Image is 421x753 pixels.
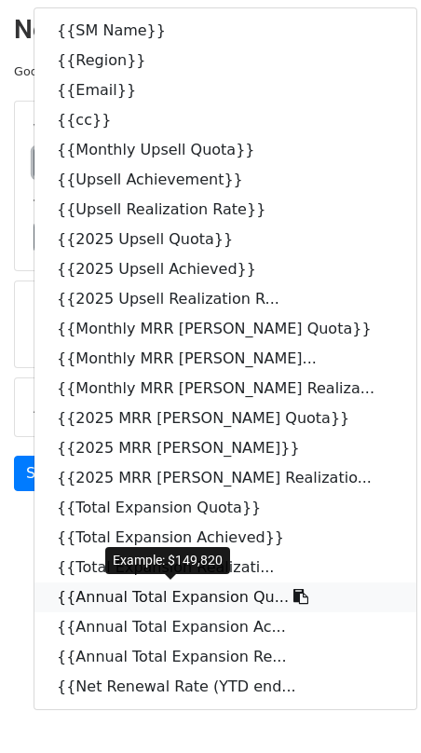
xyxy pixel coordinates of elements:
a: {{Total Expansion Achieved}} [34,523,416,553]
a: Send [14,456,75,491]
a: {{Total Expansion Realizati... [34,553,416,582]
a: {{2025 Upsell Quota}} [34,225,416,254]
a: {{Email}} [34,75,416,105]
iframe: Chat Widget [328,664,421,753]
a: {{Region}} [34,46,416,75]
a: {{Net Renewal Rate (YTD end... [34,672,416,702]
a: {{Monthly MRR [PERSON_NAME]... [34,344,416,374]
a: {{cc}} [34,105,416,135]
a: {{SM Name}} [34,16,416,46]
a: {{Monthly MRR [PERSON_NAME] Realiza... [34,374,416,404]
a: {{Monthly Upsell Quota}} [34,135,416,165]
a: {{Annual Total Expansion Ac... [34,612,416,642]
a: {{Monthly MRR [PERSON_NAME] Quota}} [34,314,416,344]
a: {{Upsell Realization Rate}} [34,195,416,225]
a: {{2025 MRR [PERSON_NAME] Realizatio... [34,463,416,493]
small: Google Sheet: [14,64,190,78]
a: {{Annual Total Expansion Qu... [34,582,416,612]
a: {{2025 Upsell Achieved}} [34,254,416,284]
a: {{2025 Upsell Realization R... [34,284,416,314]
h2: New Campaign [14,14,407,46]
div: Example: $149,820 [105,547,230,574]
a: {{Annual Total Expansion Re... [34,642,416,672]
div: Tiện ích trò chuyện [328,664,421,753]
a: {{Upsell Achievement}} [34,165,416,195]
a: {{2025 MRR [PERSON_NAME] Quota}} [34,404,416,433]
a: {{2025 MRR [PERSON_NAME]}} [34,433,416,463]
a: {{Total Expansion Quota}} [34,493,416,523]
